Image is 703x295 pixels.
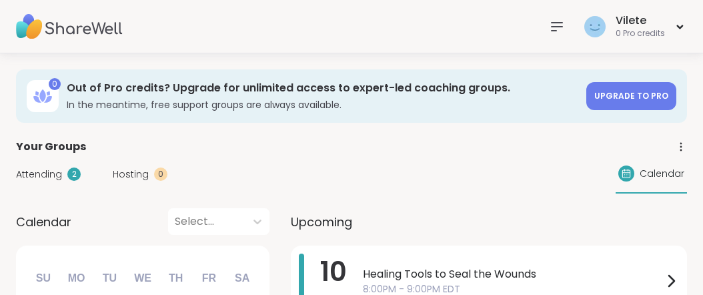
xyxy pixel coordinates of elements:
[586,82,676,110] a: Upgrade to Pro
[67,81,578,95] h3: Out of Pro credits? Upgrade for unlimited access to expert-led coaching groups.
[640,167,684,181] span: Calendar
[154,168,167,181] div: 0
[584,16,606,37] img: Vilete
[227,264,257,293] div: Sa
[128,264,157,293] div: We
[67,98,578,111] h3: In the meantime, free support groups are always available.
[61,264,91,293] div: Mo
[67,168,81,181] div: 2
[29,264,58,293] div: Su
[616,28,665,39] div: 0 Pro credits
[616,13,665,28] div: Vilete
[95,264,124,293] div: Tu
[594,90,668,101] span: Upgrade to Pro
[16,168,62,182] span: Attending
[113,168,149,182] span: Hosting
[16,139,86,155] span: Your Groups
[363,266,663,282] span: Healing Tools to Seal the Wounds
[194,264,223,293] div: Fr
[161,264,191,293] div: Th
[320,253,347,290] span: 10
[16,3,123,50] img: ShareWell Nav Logo
[16,213,71,231] span: Calendar
[49,78,61,90] div: 0
[291,213,352,231] span: Upcoming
